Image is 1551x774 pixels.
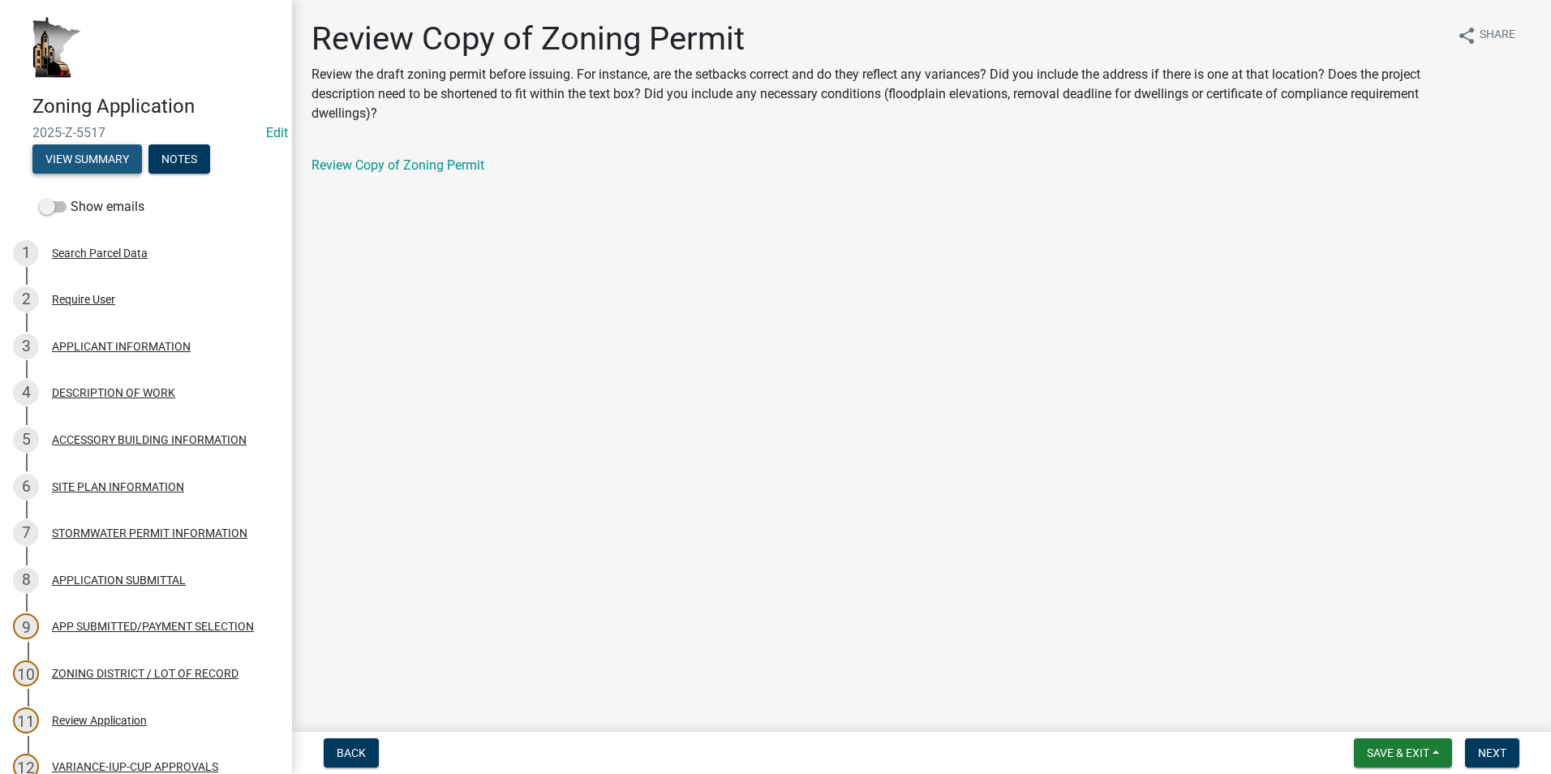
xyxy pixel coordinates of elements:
[52,294,115,305] div: Require User
[13,333,39,359] div: 3
[52,247,148,259] div: Search Parcel Data
[32,144,142,174] button: View Summary
[1478,746,1506,759] span: Next
[52,574,186,586] div: APPLICATION SUBMITTAL
[52,527,247,539] div: STORMWATER PERMIT INFORMATION
[148,144,210,174] button: Notes
[52,481,184,492] div: SITE PLAN INFORMATION
[311,157,484,173] a: Review Copy of Zoning Permit
[32,95,279,118] h4: Zoning Application
[1367,746,1429,759] span: Save & Exit
[311,19,1444,58] h1: Review Copy of Zoning Permit
[52,621,254,632] div: APP SUBMITTED/PAYMENT SELECTION
[1465,738,1519,768] button: Next
[311,65,1444,123] p: Review the draft zoning permit before issuing. For instance, are the setbacks correct and do they...
[13,286,39,312] div: 2
[324,738,379,768] button: Back
[13,660,39,686] div: 10
[32,125,260,140] span: 2025-Z-5517
[32,17,81,78] img: Houston County, Minnesota
[1444,19,1528,51] button: shareShare
[52,668,238,679] div: ZONING DISTRICT / LOT OF RECORD
[52,341,191,352] div: APPLICANT INFORMATION
[13,613,39,639] div: 9
[266,125,288,140] a: Edit
[39,197,144,217] label: Show emails
[52,761,218,772] div: VARIANCE-IUP-CUP APPROVALS
[52,434,247,445] div: ACCESSORY BUILDING INFORMATION
[52,387,175,398] div: DESCRIPTION OF WORK
[13,567,39,593] div: 8
[1354,738,1452,768] button: Save & Exit
[1457,26,1476,45] i: share
[13,380,39,406] div: 4
[13,520,39,546] div: 7
[337,746,366,759] span: Back
[52,715,147,726] div: Review Application
[13,474,39,500] div: 6
[13,427,39,453] div: 5
[13,707,39,733] div: 11
[13,240,39,266] div: 1
[148,153,210,166] wm-modal-confirm: Notes
[32,153,142,166] wm-modal-confirm: Summary
[1480,26,1515,45] span: Share
[266,125,288,140] wm-modal-confirm: Edit Application Number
